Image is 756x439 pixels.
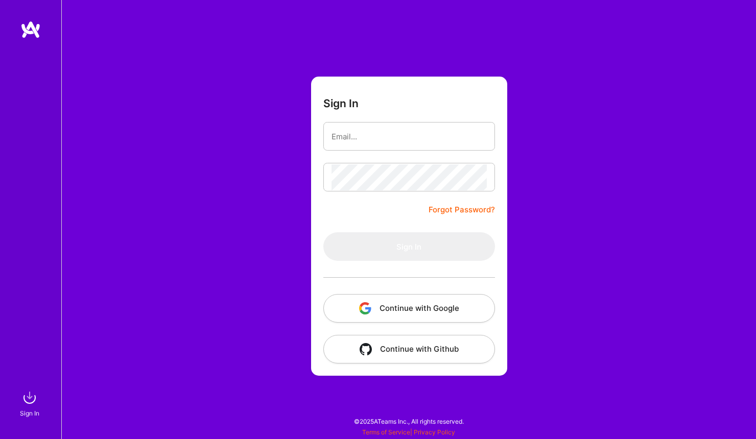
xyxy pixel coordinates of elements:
[429,204,495,216] a: Forgot Password?
[61,408,756,434] div: © 2025 ATeams Inc., All rights reserved.
[20,20,41,39] img: logo
[323,335,495,363] button: Continue with Github
[332,124,487,150] input: Email...
[323,232,495,261] button: Sign In
[362,428,410,436] a: Terms of Service
[21,387,40,419] a: sign inSign In
[19,387,40,408] img: sign in
[360,343,372,355] img: icon
[323,294,495,323] button: Continue with Google
[359,302,371,314] img: icon
[414,428,455,436] a: Privacy Policy
[362,428,455,436] span: |
[323,97,359,110] h3: Sign In
[20,408,39,419] div: Sign In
